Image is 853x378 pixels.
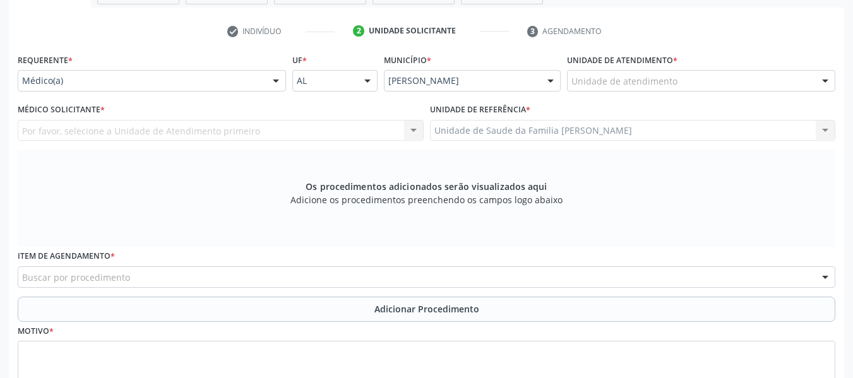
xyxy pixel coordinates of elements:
div: 2 [353,25,364,37]
span: Médico(a) [22,74,260,87]
label: UF [292,50,307,70]
span: AL [297,74,352,87]
span: [PERSON_NAME] [388,74,535,87]
span: Buscar por procedimento [22,271,130,284]
label: Unidade de referência [430,100,530,120]
label: Requerente [18,50,73,70]
span: Os procedimentos adicionados serão visualizados aqui [306,180,547,193]
label: Médico Solicitante [18,100,105,120]
button: Adicionar Procedimento [18,297,835,322]
span: Unidade de atendimento [571,74,677,88]
span: Adicionar Procedimento [374,302,479,316]
label: Unidade de atendimento [567,50,677,70]
div: Unidade solicitante [369,25,456,37]
span: Adicione os procedimentos preenchendo os campos logo abaixo [290,193,563,206]
label: Município [384,50,431,70]
label: Item de agendamento [18,247,115,266]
